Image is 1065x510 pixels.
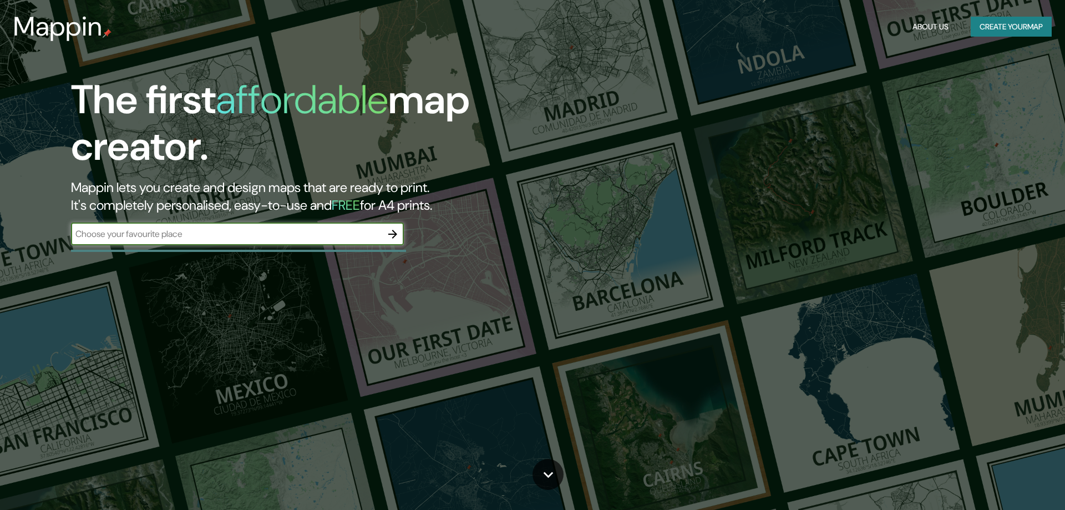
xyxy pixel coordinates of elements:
[971,17,1052,37] button: Create yourmap
[908,17,953,37] button: About Us
[103,29,111,38] img: mappin-pin
[71,179,603,214] h2: Mappin lets you create and design maps that are ready to print. It's completely personalised, eas...
[332,196,360,214] h5: FREE
[71,77,603,179] h1: The first map creator.
[216,74,388,125] h1: affordable
[13,11,103,42] h3: Mappin
[71,228,382,240] input: Choose your favourite place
